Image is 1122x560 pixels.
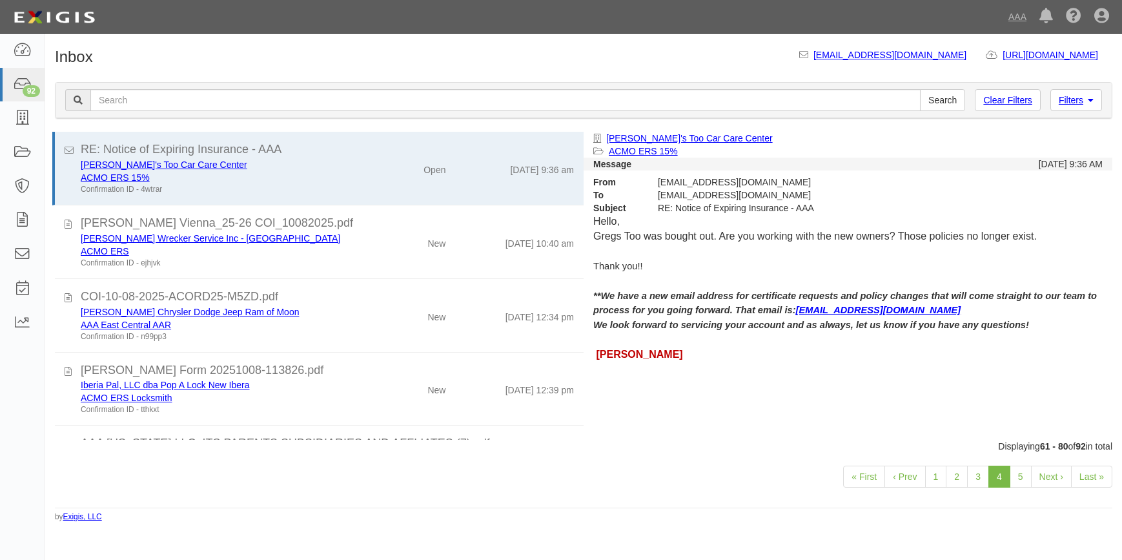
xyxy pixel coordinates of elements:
[81,404,360,415] div: Confirmation ID - tthkxt
[593,159,631,169] strong: Message
[1066,9,1081,25] i: Help Center - Complianz
[81,172,150,183] a: ACMO ERS 15%
[81,141,574,158] div: RE: Notice of Expiring Insurance - AAA
[10,6,99,29] img: logo-5460c22ac91f19d4615b14bd174203de0afe785f0fc80cf4dbbc73dc1793850b.png
[1040,441,1068,451] b: 61 - 80
[81,246,129,256] a: ACMO ERS
[584,176,648,189] strong: From
[427,306,445,324] div: New
[81,320,171,330] a: AAA East Central AAR
[55,48,93,65] h1: Inbox
[1002,4,1033,30] a: AAA
[988,466,1010,488] a: 4
[648,202,970,214] div: RE: Notice of Expiring Insurance - AAA
[81,318,360,331] div: AAA East Central AAR
[593,261,643,271] span: Thank you!!
[1003,50,1112,60] a: [URL][DOMAIN_NAME]
[81,233,340,244] a: [PERSON_NAME] Wrecker Service Inc - [GEOGRAPHIC_DATA]
[648,189,970,202] div: agreement-ncppye@ace.complianz.com
[81,160,247,170] a: [PERSON_NAME]'s Too Car Care Center
[1076,441,1086,451] b: 92
[593,229,1103,244] p: Gregs Too was bought out. Are you working with the new owners? Those policies no longer exist.
[967,466,989,488] a: 3
[81,289,574,306] div: COI-10-08-2025-ACORD25-M5ZD.pdf
[920,89,965,111] input: Search
[81,215,574,232] div: Britton_AAA Vienna_25-26 COI_10082025.pdf
[609,146,678,156] a: ACMO ERS 15%
[55,512,102,523] small: by
[81,306,360,318] div: Diehl Chrysler Dodge Jeep Ram of Moon
[1050,89,1102,111] a: Filters
[81,380,250,390] a: Iberia Pal, LLC dba Pop A Lock New Ibera
[81,232,360,245] div: Britton's Wrecker Service Inc - Vienna
[1010,466,1032,488] a: 5
[884,466,925,488] a: ‹ Prev
[81,379,360,391] div: Iberia Pal, LLC dba Pop A Lock New Ibera
[81,184,360,195] div: Confirmation ID - 4wtrar
[81,258,360,269] div: Confirmation ID - ejhjvk
[925,466,947,488] a: 1
[81,393,172,403] a: ACMO ERS Locksmith
[81,362,574,379] div: ACORD Form 20251008-113826.pdf
[593,214,1103,229] p: Hello,
[593,320,1029,330] span: We look forward to servicing your account and as always, let us know if you have any questions!
[975,89,1040,111] a: Clear Filters
[505,232,574,250] div: [DATE] 10:40 am
[596,349,682,360] span: [PERSON_NAME]
[584,202,648,214] strong: Subject
[1039,158,1103,171] div: [DATE] 9:36 AM
[813,50,966,60] a: [EMAIL_ADDRESS][DOMAIN_NAME]
[1071,466,1112,488] a: Last »
[63,512,102,521] a: Exigis, LLC
[593,291,1097,316] span: **We have a new email address for certificate requests and policy changes that will come straight...
[648,176,970,189] div: [EMAIL_ADDRESS][DOMAIN_NAME]
[946,466,968,488] a: 2
[81,245,360,258] div: ACMO ERS
[427,232,445,250] div: New
[23,85,40,97] div: 92
[510,158,574,176] div: [DATE] 9:36 am
[427,379,445,397] div: New
[843,466,885,488] a: « First
[81,331,360,342] div: Confirmation ID - n99pp3
[45,440,1122,453] div: Displaying of in total
[81,435,574,452] div: AAA TEXAS LLC, ITS PARENTS SUBSIDIARIES AND AFFLIATES (7).pdf
[505,306,574,324] div: [DATE] 12:34 pm
[81,307,299,317] a: [PERSON_NAME] Chrysler Dodge Jeep Ram of Moon
[90,89,921,111] input: Search
[1031,466,1072,488] a: Next ›
[423,158,445,176] div: Open
[796,305,961,315] a: [EMAIL_ADDRESS][DOMAIN_NAME]
[584,189,648,202] strong: To
[81,391,360,404] div: ACMO ERS Locksmith
[505,379,574,397] div: [DATE] 12:39 pm
[606,133,773,143] a: [PERSON_NAME]'s Too Car Care Center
